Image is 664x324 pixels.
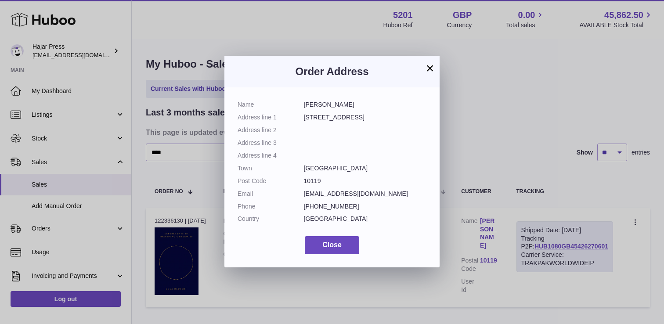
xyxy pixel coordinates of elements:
dt: Address line 3 [238,139,304,147]
span: Close [322,241,342,248]
dt: Post Code [238,177,304,185]
dt: Address line 2 [238,126,304,134]
dt: Address line 1 [238,113,304,122]
dt: Country [238,215,304,223]
dt: Town [238,164,304,173]
dd: [GEOGRAPHIC_DATA] [304,215,427,223]
dt: Name [238,101,304,109]
dd: 10119 [304,177,427,185]
button: × [425,63,435,73]
dd: [PERSON_NAME] [304,101,427,109]
dd: [STREET_ADDRESS] [304,113,427,122]
h3: Order Address [238,65,426,79]
dt: Phone [238,202,304,211]
dd: [PHONE_NUMBER] [304,202,427,211]
button: Close [305,236,359,254]
dd: [GEOGRAPHIC_DATA] [304,164,427,173]
dt: Email [238,190,304,198]
dd: [EMAIL_ADDRESS][DOMAIN_NAME] [304,190,427,198]
dt: Address line 4 [238,151,304,160]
